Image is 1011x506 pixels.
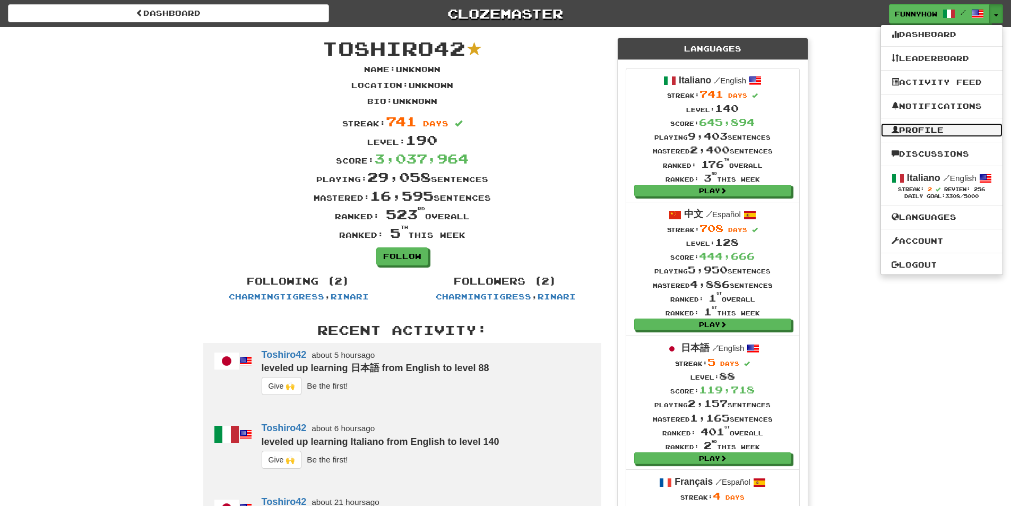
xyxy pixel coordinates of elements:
[653,129,773,143] div: Playing sentences
[322,37,465,59] span: Toshiro42
[312,424,375,433] small: about 6 hours ago
[881,166,1003,205] a: Italiano /English Streak: 2 Review: 256 Daily Goal:3308/5000
[436,292,531,301] a: CharmingTigress
[307,454,348,464] small: Be the first!
[961,8,966,16] span: /
[262,349,307,360] a: Toshiro42
[386,113,417,129] span: 741
[405,132,437,148] span: 190
[374,150,469,166] span: 3,037,964
[367,169,431,185] span: 29,058
[364,64,440,75] p: Name : Unknown
[881,52,1003,65] a: Leaderboard
[410,276,601,287] h4: Followers (2)
[653,157,773,171] div: Ranked: overall
[262,423,307,433] a: Toshiro42
[653,397,773,410] div: Playing sentences
[724,425,730,429] sup: st
[634,319,791,330] a: Play
[331,292,369,301] a: Rinari
[716,291,722,295] sup: st
[944,186,970,192] span: Review:
[307,381,348,390] small: Be the first!
[728,226,747,233] span: days
[688,398,728,409] span: 2,157
[367,96,437,107] p: Bio : Unknown
[712,306,717,310] sup: st
[684,209,703,219] strong: 中文
[681,342,710,353] strong: 日本語
[262,377,302,395] button: Give 🙌
[699,88,723,100] span: 741
[720,360,739,367] span: days
[312,350,375,359] small: about 5 hours ago
[688,130,728,142] span: 9,403
[881,99,1003,113] a: Notifications
[390,225,408,241] span: 5
[195,271,402,303] div: ,
[675,476,713,487] strong: Français
[907,173,940,183] strong: Italiano
[715,478,750,486] small: Español
[203,323,601,337] h3: Recent Activity:
[653,143,773,157] div: Mastered sentences
[653,411,773,425] div: Mastered sentences
[704,172,717,184] span: 3
[712,171,717,175] sup: rd
[653,235,773,249] div: Level:
[895,9,937,19] span: Funnyhow
[653,305,773,319] div: Ranked: this week
[715,477,722,486] span: /
[229,292,324,301] a: CharmingTigress
[370,187,434,203] span: 16,595
[943,174,977,183] small: English
[943,173,950,183] span: /
[974,186,985,192] span: 256
[898,186,924,192] span: Streak:
[712,344,745,353] small: English
[715,102,739,114] span: 140
[699,384,755,396] span: 119,718
[653,439,773,452] div: Ranked: this week
[195,112,609,131] div: Streak:
[653,115,773,129] div: Score:
[653,87,773,101] div: Streak:
[653,489,773,503] div: Streak:
[714,76,746,85] small: English
[262,363,489,373] strong: leveled up learning 日本語 from English to level 88
[719,370,735,382] span: 88
[351,80,453,91] p: Location : Unknown
[653,277,773,291] div: Mastered sentences
[715,236,739,248] span: 128
[653,221,773,235] div: Streak:
[699,116,755,128] span: 645,894
[881,210,1003,224] a: Languages
[712,343,719,353] span: /
[725,494,745,501] span: days
[706,209,712,219] span: /
[653,425,773,439] div: Ranked: overall
[195,131,609,149] div: Level:
[752,227,758,233] span: Streak includes today.
[653,101,773,115] div: Level:
[936,187,940,192] span: Streak includes today.
[881,28,1003,41] a: Dashboard
[713,490,721,502] span: 4
[376,247,428,265] a: Follow
[881,258,1003,272] a: Logout
[714,75,720,85] span: /
[752,93,758,99] span: Streak includes today.
[538,292,576,301] a: Rinari
[653,291,773,305] div: Ranked: overall
[345,4,666,23] a: Clozemaster
[262,451,302,469] button: Give 🙌
[418,206,425,211] sup: rd
[401,225,408,230] sup: th
[195,186,609,205] div: Mastered: sentences
[402,271,609,303] div: ,
[195,205,609,224] div: Ranked: overall
[699,222,723,234] span: 708
[744,361,750,367] span: Streak includes today.
[203,276,394,287] h4: Following (2)
[881,147,1003,161] a: Discussions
